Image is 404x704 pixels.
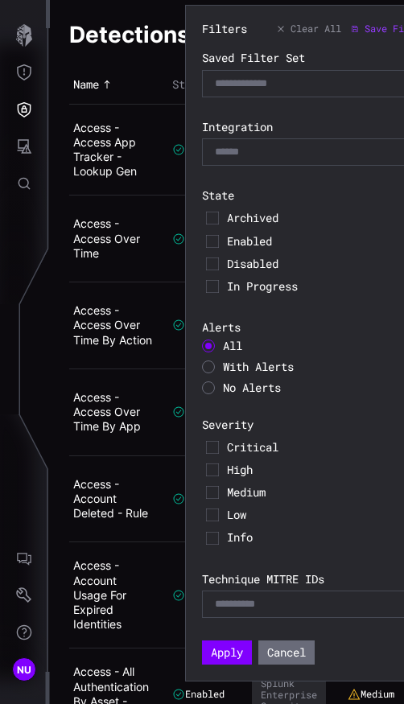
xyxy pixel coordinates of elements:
div: Filters [202,22,247,36]
a: Access - Access Over Time [73,216,140,259]
div: Enabled [172,688,225,701]
a: Access - Access Over Time By Action [73,303,152,346]
a: Access - Access App Tracker - Lookup Gen [73,121,137,179]
button: Apply [202,640,252,665]
a: Access - Access Over Time By App [73,390,141,433]
div: Medium [348,688,394,701]
button: Clear All [276,22,342,36]
button: NU [1,651,47,688]
span: NU [17,661,32,678]
a: Access - Account Deleted - Rule [73,477,148,520]
div: Enabled [172,319,225,331]
a: Access - Account Usage For Expired Identities [73,558,126,631]
span: With Alerts [223,359,294,374]
span: No Alerts [223,380,281,395]
div: Enabled [172,406,225,418]
div: Toggle sort direction [172,77,242,92]
div: Enabled [172,233,225,245]
div: Enabled [172,143,225,156]
div: Enabled [172,589,225,602]
span: All [223,338,242,353]
div: Enabled [172,492,225,505]
button: Cancel [258,640,315,665]
div: Toggle sort direction [73,77,164,92]
h1: Detections [69,20,190,49]
span: Clear All [291,23,341,35]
